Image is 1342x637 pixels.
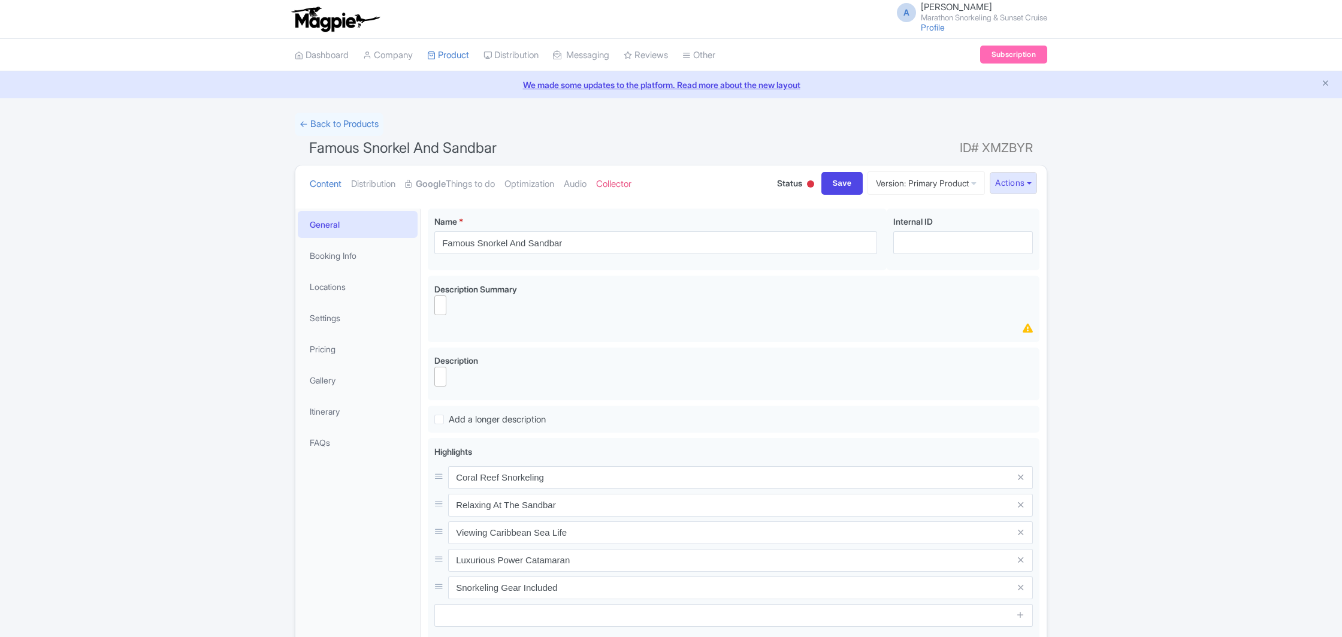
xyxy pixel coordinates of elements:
[868,171,985,195] a: Version: Primary Product
[504,165,554,203] a: Optimization
[416,177,446,191] strong: Google
[682,39,715,72] a: Other
[624,39,668,72] a: Reviews
[1321,77,1330,91] button: Close announcement
[363,39,413,72] a: Company
[298,367,418,394] a: Gallery
[298,429,418,456] a: FAQs
[298,304,418,331] a: Settings
[1023,324,1033,333] i: Your product's description summary has 99 characters. We recommend between 100 and 255 characters.
[298,273,418,300] a: Locations
[921,14,1047,22] small: Marathon Snorkeling & Sunset Cruise
[921,1,992,13] span: [PERSON_NAME]
[821,172,863,195] input: Save
[434,355,478,366] span: Description
[893,216,933,227] span: Internal ID
[890,2,1047,22] a: A [PERSON_NAME] Marathon Snorkeling & Sunset Cruise
[295,39,349,72] a: Dashboard
[298,211,418,238] a: General
[298,242,418,269] a: Booking Info
[351,165,395,203] a: Distribution
[295,113,383,136] a: ← Back to Products
[921,22,945,32] a: Profile
[434,284,517,294] span: Description Summary
[309,139,497,156] span: Famous Snorkel And Sandbar
[483,39,539,72] a: Distribution
[553,39,609,72] a: Messaging
[777,177,802,189] span: Status
[449,413,546,425] span: Add a longer description
[427,39,469,72] a: Product
[310,165,341,203] a: Content
[805,176,817,194] div: Inactive
[298,336,418,363] a: Pricing
[980,46,1047,64] a: Subscription
[434,216,457,227] span: Name
[7,79,1335,91] a: We made some updates to the platform. Read more about the new layout
[434,446,472,457] span: Highlights
[405,165,495,203] a: GoogleThings to do
[897,3,916,22] span: A
[564,165,587,203] a: Audio
[960,136,1033,160] span: ID# XMZBYR
[289,6,382,32] img: logo-ab69f6fb50320c5b225c76a69d11143b.png
[298,398,418,425] a: Itinerary
[596,165,631,203] a: Collector
[990,172,1037,194] button: Actions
